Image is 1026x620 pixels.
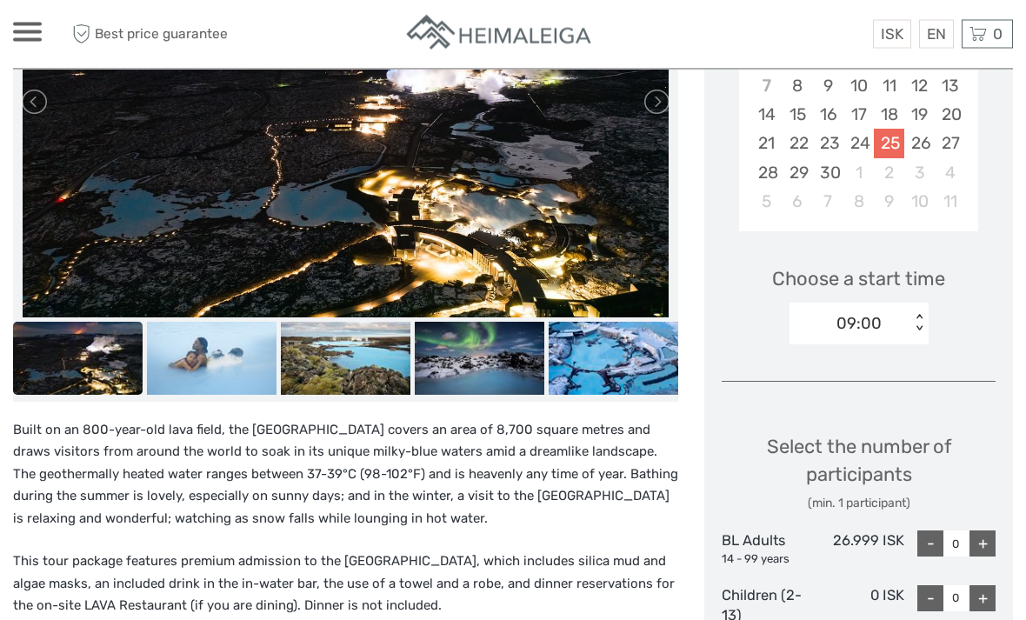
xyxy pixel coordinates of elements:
[13,323,143,396] img: 3fdcfacfaab3474fa6724097339b4005_slider_thumbnail.jpeg
[874,72,904,101] div: Choose Thursday, September 11th, 2025
[843,72,874,101] div: Choose Wednesday, September 10th, 2025
[722,552,813,569] div: 14 - 99 years
[969,531,996,557] div: +
[783,188,813,217] div: Choose Monday, October 6th, 2025
[935,159,965,188] div: Choose Saturday, October 4th, 2025
[200,27,221,48] button: Open LiveChat chat widget
[722,531,813,568] div: BL Adults
[751,72,782,101] div: Not available Sunday, September 7th, 2025
[969,586,996,612] div: +
[813,101,843,130] div: Choose Tuesday, September 16th, 2025
[13,551,678,618] p: This tour package features premium admission to the [GEOGRAPHIC_DATA], which includes silica mud ...
[904,188,935,217] div: Choose Friday, October 10th, 2025
[751,159,782,188] div: Choose Sunday, September 28th, 2025
[843,188,874,217] div: Choose Wednesday, October 8th, 2025
[772,266,945,293] span: Choose a start time
[843,159,874,188] div: Choose Wednesday, October 1st, 2025
[990,25,1005,43] span: 0
[549,323,678,396] img: c15660a5876c47eb9d6374b18ac328fa_slider_thumbnail.jpg
[911,315,926,333] div: < >
[836,313,882,336] div: 09:00
[404,13,596,56] img: Apartments in Reykjavik
[904,159,935,188] div: Choose Friday, October 3rd, 2025
[917,586,943,612] div: -
[881,25,903,43] span: ISK
[813,531,904,568] div: 26.999 ISK
[917,531,943,557] div: -
[874,188,904,217] div: Choose Thursday, October 9th, 2025
[935,101,965,130] div: Choose Saturday, September 20th, 2025
[783,72,813,101] div: Choose Monday, September 8th, 2025
[415,323,544,396] img: 5f38e885a22e461b968a72bfd2123a78_slider_thumbnail.jpg
[751,130,782,158] div: Choose Sunday, September 21st, 2025
[281,323,410,396] img: 9955167b0605440eade0ae05d143817a_slider_thumbnail.jpg
[722,496,996,513] div: (min. 1 participant)
[919,20,954,49] div: EN
[722,434,996,513] div: Select the number of participants
[813,130,843,158] div: Choose Tuesday, September 23rd, 2025
[68,20,263,49] span: Best price guarantee
[813,188,843,217] div: Choose Tuesday, October 7th, 2025
[751,188,782,217] div: Choose Sunday, October 5th, 2025
[935,72,965,101] div: Choose Saturday, September 13th, 2025
[843,101,874,130] div: Choose Wednesday, September 17th, 2025
[904,72,935,101] div: Choose Friday, September 12th, 2025
[813,159,843,188] div: Choose Tuesday, September 30th, 2025
[783,101,813,130] div: Choose Monday, September 15th, 2025
[751,101,782,130] div: Choose Sunday, September 14th, 2025
[744,43,972,217] div: month 2025-09
[935,130,965,158] div: Choose Saturday, September 27th, 2025
[874,159,904,188] div: Choose Thursday, October 2nd, 2025
[904,130,935,158] div: Choose Friday, September 26th, 2025
[843,130,874,158] div: Choose Wednesday, September 24th, 2025
[13,420,678,531] p: Built on an 800-year-old lava field, the [GEOGRAPHIC_DATA] covers an area of 8,700 square metres ...
[874,101,904,130] div: Choose Thursday, September 18th, 2025
[147,323,276,396] img: 88a77179a68044509da89dafb431895a_slider_thumbnail.jpeg
[783,130,813,158] div: Choose Monday, September 22nd, 2025
[783,159,813,188] div: Choose Monday, September 29th, 2025
[874,130,904,158] div: Choose Thursday, September 25th, 2025
[904,101,935,130] div: Choose Friday, September 19th, 2025
[935,188,965,217] div: Choose Saturday, October 11th, 2025
[24,30,197,44] p: We're away right now. Please check back later!
[813,72,843,101] div: Choose Tuesday, September 9th, 2025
